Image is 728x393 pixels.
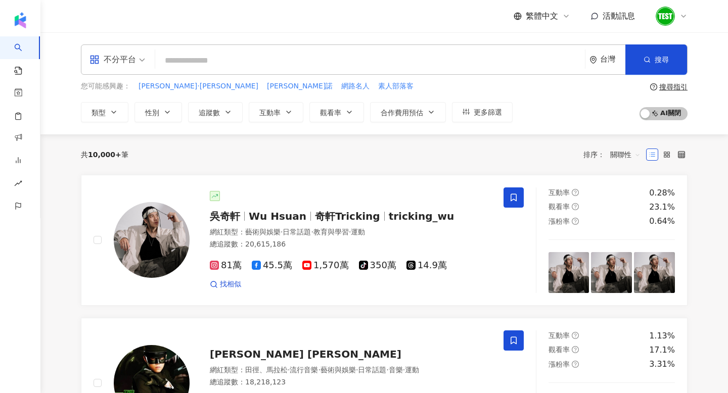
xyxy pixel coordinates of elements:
span: · [386,366,388,374]
span: 觀看率 [549,346,570,354]
div: 排序： [583,146,646,163]
span: [PERSON_NAME]·[PERSON_NAME] [139,81,258,91]
button: 網路名人 [341,81,370,92]
span: question-circle [572,346,579,353]
button: 搜尋 [625,44,687,75]
span: · [403,366,405,374]
div: 23.1% [649,202,675,213]
span: 合作費用預估 [381,109,423,117]
div: 3.31% [649,359,675,370]
div: 台灣 [600,55,625,64]
span: 搜尋 [655,56,669,64]
span: 漲粉率 [549,360,570,368]
span: 關聯性 [610,146,641,163]
span: 互動率 [549,331,570,339]
span: · [281,228,283,236]
span: · [288,366,290,374]
span: question-circle [572,361,579,368]
span: question-circle [572,332,579,339]
span: rise [14,173,22,196]
span: [PERSON_NAME] [PERSON_NAME] [210,348,401,360]
span: 14.9萬 [406,260,447,271]
span: 日常話題 [358,366,386,374]
a: search [14,36,34,76]
span: 追蹤數 [199,109,220,117]
span: 10,000+ [88,151,121,159]
span: 您可能感興趣： [81,81,130,91]
span: question-circle [572,189,579,196]
img: unnamed.png [656,7,675,26]
button: 類型 [81,102,128,122]
span: question-circle [572,218,579,225]
span: 運動 [405,366,419,374]
span: 素人部落客 [378,81,414,91]
div: 網紅類型 ： [210,365,491,375]
span: 日常話題 [283,228,311,236]
span: 更多篩選 [474,108,502,116]
span: 找相似 [220,279,241,289]
span: 觀看率 [320,109,341,117]
span: 藝術與娛樂 [321,366,356,374]
span: 田徑、馬拉松 [245,366,288,374]
span: 教育與學習 [313,228,349,236]
button: 觀看率 [309,102,364,122]
div: 總追蹤數 ： 18,218,123 [210,377,491,387]
div: 17.1% [649,345,675,356]
span: 音樂 [389,366,403,374]
div: 網紅類型 ： [210,227,491,237]
span: · [356,366,358,374]
span: 觀看率 [549,203,570,211]
img: post-image [591,252,632,293]
span: Wu Hsuan [249,210,306,222]
div: 不分平台 [89,52,136,68]
span: 流行音樂 [290,366,318,374]
button: 互動率 [249,102,303,122]
button: 追蹤數 [188,102,243,122]
span: 45.5萬 [252,260,292,271]
img: KOL Avatar [114,202,190,278]
span: 活動訊息 [603,11,635,21]
img: logo icon [12,12,28,28]
img: post-image [634,252,675,293]
button: 素人部落客 [378,81,414,92]
span: 藝術與娛樂 [245,228,281,236]
span: 81萬 [210,260,242,271]
span: question-circle [572,203,579,210]
span: question-circle [650,83,657,90]
span: 類型 [92,109,106,117]
button: 更多篩選 [452,102,513,122]
span: 漲粉率 [549,217,570,225]
span: 運動 [351,228,365,236]
button: [PERSON_NAME]諾 [266,81,333,92]
button: 性別 [134,102,182,122]
div: 總追蹤數 ： 20,615,186 [210,239,491,250]
button: 合作費用預估 [370,102,446,122]
span: 性別 [145,109,159,117]
span: environment [589,56,597,64]
a: 找相似 [210,279,241,289]
a: KOL Avatar吳奇軒Wu Hsuan奇軒Trickingtricking_wu網紅類型：藝術與娛樂·日常話題·教育與學習·運動總追蹤數：20,615,18681萬45.5萬1,570萬35... [81,175,688,306]
span: 1,570萬 [302,260,349,271]
span: 350萬 [359,260,396,271]
span: · [318,366,320,374]
div: 1.13% [649,330,675,341]
span: 繁體中文 [526,11,558,22]
span: 互動率 [259,109,281,117]
span: 互動率 [549,188,570,197]
span: appstore [89,55,100,65]
div: 搜尋指引 [659,83,688,91]
img: post-image [549,252,589,293]
div: 共 筆 [81,151,128,159]
span: 吳奇軒 [210,210,240,222]
span: 奇軒Tricking [315,210,380,222]
span: [PERSON_NAME]諾 [267,81,333,91]
div: 0.64% [649,216,675,227]
span: 網路名人 [341,81,370,91]
span: · [349,228,351,236]
span: tricking_wu [389,210,454,222]
div: 0.28% [649,187,675,199]
span: · [311,228,313,236]
button: [PERSON_NAME]·[PERSON_NAME] [138,81,259,92]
